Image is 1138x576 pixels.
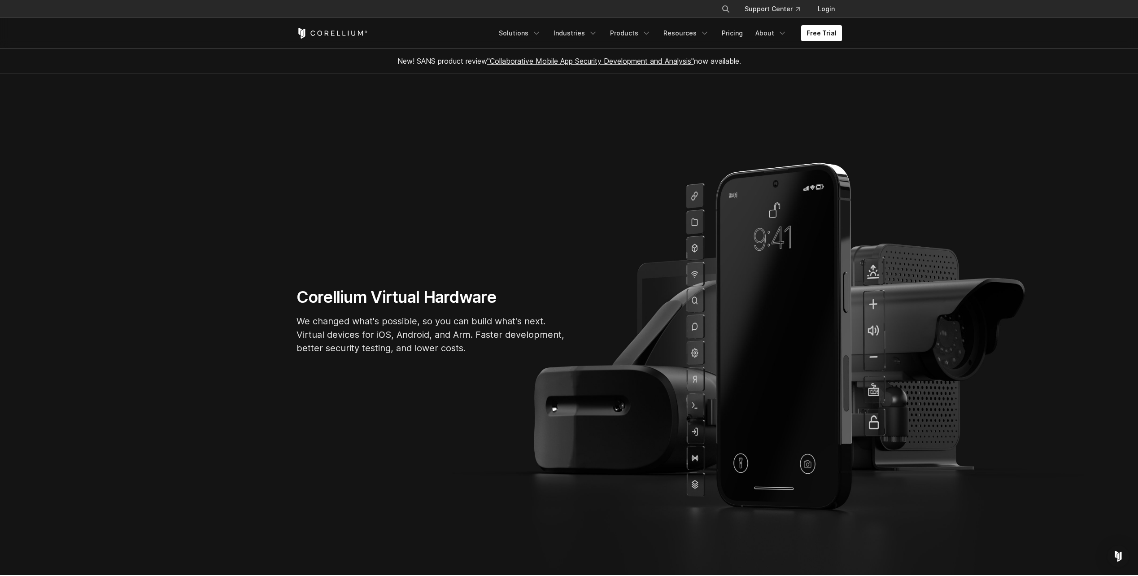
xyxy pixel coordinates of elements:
a: Resources [658,25,715,41]
a: Support Center [737,1,807,17]
h1: Corellium Virtual Hardware [296,287,566,307]
a: Corellium Home [296,28,368,39]
a: Industries [548,25,603,41]
a: "Collaborative Mobile App Security Development and Analysis" [487,57,694,65]
a: Login [811,1,842,17]
a: Pricing [716,25,748,41]
div: Navigation Menu [493,25,842,41]
p: We changed what's possible, so you can build what's next. Virtual devices for iOS, Android, and A... [296,314,566,355]
a: Products [605,25,656,41]
a: Solutions [493,25,546,41]
div: Open Intercom Messenger [1107,545,1129,567]
span: New! SANS product review now available. [397,57,741,65]
button: Search [718,1,734,17]
div: Navigation Menu [711,1,842,17]
a: Free Trial [801,25,842,41]
a: About [750,25,792,41]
